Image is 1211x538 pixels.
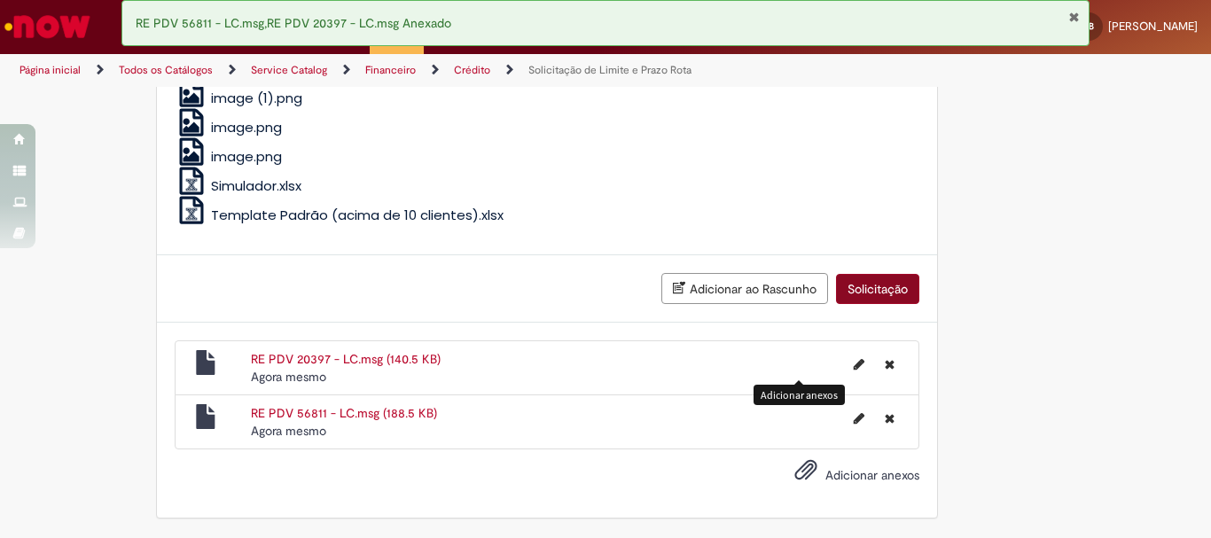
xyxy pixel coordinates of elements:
[136,15,451,31] span: RE PDV 56811 - LC.msg,RE PDV 20397 - LC.msg Anexado
[175,176,302,195] a: Simulador.xlsx
[1068,10,1080,24] button: Fechar Notificação
[251,423,326,439] time: 29/08/2025 09:02:21
[211,147,282,166] span: image.png
[836,274,919,304] button: Solicitação
[790,454,822,495] button: Adicionar anexos
[251,423,326,439] span: Agora mesmo
[20,63,81,77] a: Página inicial
[175,89,303,107] a: image (1).png
[251,405,437,421] a: RE PDV 56811 - LC.msg (188.5 KB)
[454,63,490,77] a: Crédito
[175,206,504,224] a: Template Padrão (acima de 10 clientes).xlsx
[874,404,905,433] button: Excluir RE PDV 56811 - LC.msg
[1108,19,1198,34] span: [PERSON_NAME]
[251,351,441,367] a: RE PDV 20397 - LC.msg (140.5 KB)
[175,118,283,136] a: image.png
[175,147,283,166] a: image.png
[251,63,327,77] a: Service Catalog
[874,350,905,378] button: Excluir RE PDV 20397 - LC.msg
[843,350,875,378] button: Editar nome de arquivo RE PDV 20397 - LC.msg
[211,118,282,136] span: image.png
[843,404,875,433] button: Editar nome de arquivo RE PDV 56811 - LC.msg
[2,9,93,44] img: ServiceNow
[119,63,213,77] a: Todos os Catálogos
[365,63,416,77] a: Financeiro
[211,89,302,107] span: image (1).png
[825,468,919,484] span: Adicionar anexos
[661,273,828,304] button: Adicionar ao Rascunho
[754,385,845,405] div: Adicionar anexos
[211,206,504,224] span: Template Padrão (acima de 10 clientes).xlsx
[13,54,794,87] ul: Trilhas de página
[251,369,326,385] time: 29/08/2025 09:02:22
[251,369,326,385] span: Agora mesmo
[528,63,691,77] a: Solicitação de Limite e Prazo Rota
[211,176,301,195] span: Simulador.xlsx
